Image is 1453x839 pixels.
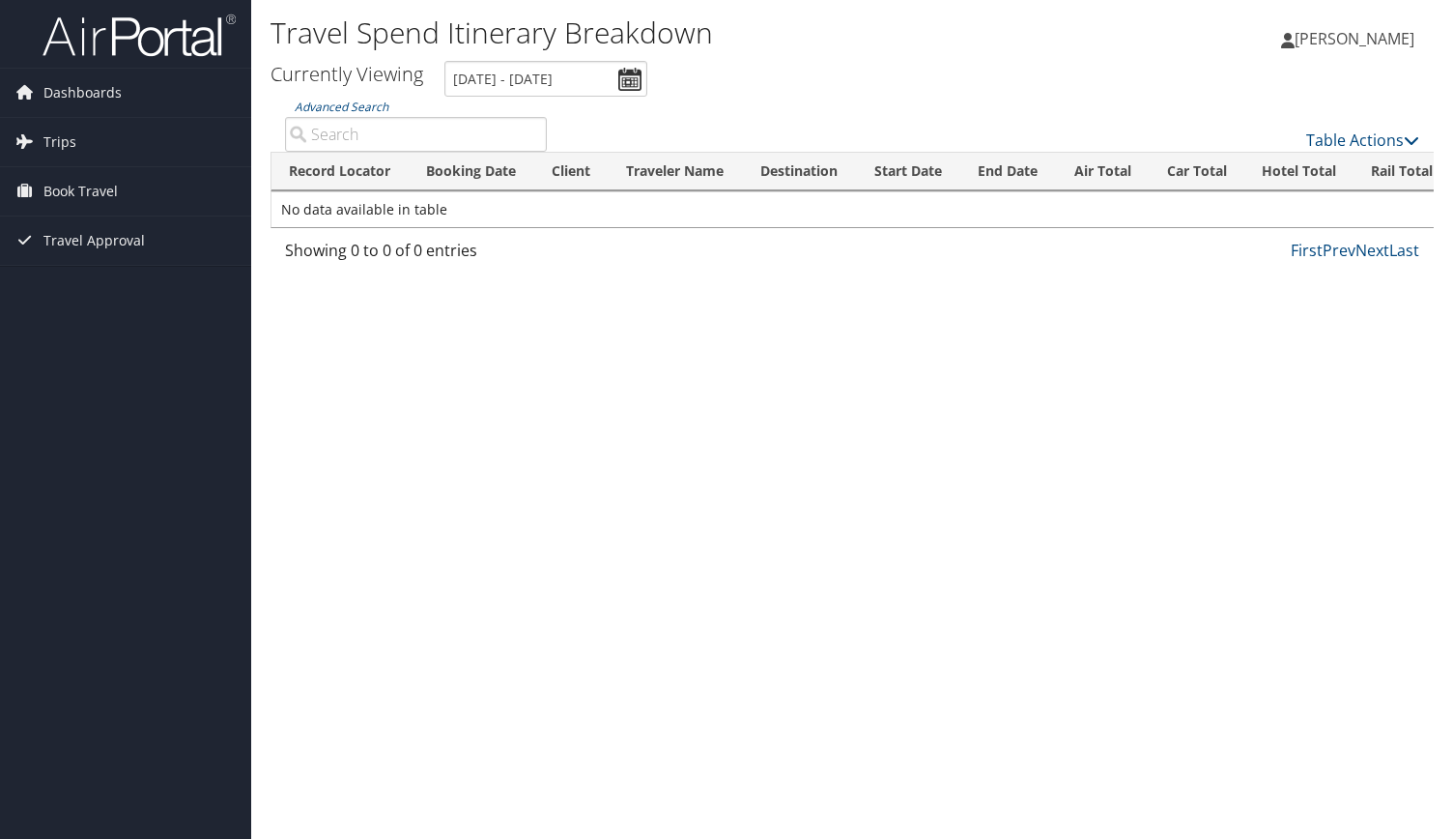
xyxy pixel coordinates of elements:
span: Book Travel [43,167,118,216]
span: Dashboards [43,69,122,117]
img: airportal-logo.png [43,13,236,58]
a: Next [1355,240,1389,261]
a: [PERSON_NAME] [1281,10,1434,68]
span: Trips [43,118,76,166]
a: Last [1389,240,1419,261]
th: Hotel Total: activate to sort column ascending [1244,153,1353,190]
a: Table Actions [1306,130,1419,151]
input: [DATE] - [DATE] [444,61,647,97]
th: Destination: activate to sort column ascending [743,153,857,190]
div: Showing 0 to 0 of 0 entries [285,239,547,272]
th: Client: activate to sort column ascending [534,153,609,190]
th: End Date: activate to sort column ascending [960,153,1056,190]
th: Traveler Name: activate to sort column ascending [609,153,744,190]
th: Air Total: activate to sort column ascending [1056,153,1149,190]
h1: Travel Spend Itinerary Breakdown [271,13,1046,53]
h3: Currently Viewing [271,61,423,87]
span: [PERSON_NAME] [1295,28,1414,49]
th: Record Locator: activate to sort column ascending [271,153,409,190]
span: Travel Approval [43,217,145,265]
th: Car Total: activate to sort column ascending [1149,153,1244,190]
a: First [1291,240,1323,261]
a: Prev [1323,240,1355,261]
input: Advanced Search [285,117,547,152]
th: Rail Total: activate to sort column ascending [1353,153,1451,190]
a: Advanced Search [295,99,388,115]
th: Start Date: activate to sort column ascending [857,153,960,190]
th: Booking Date: activate to sort column ascending [409,153,534,190]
